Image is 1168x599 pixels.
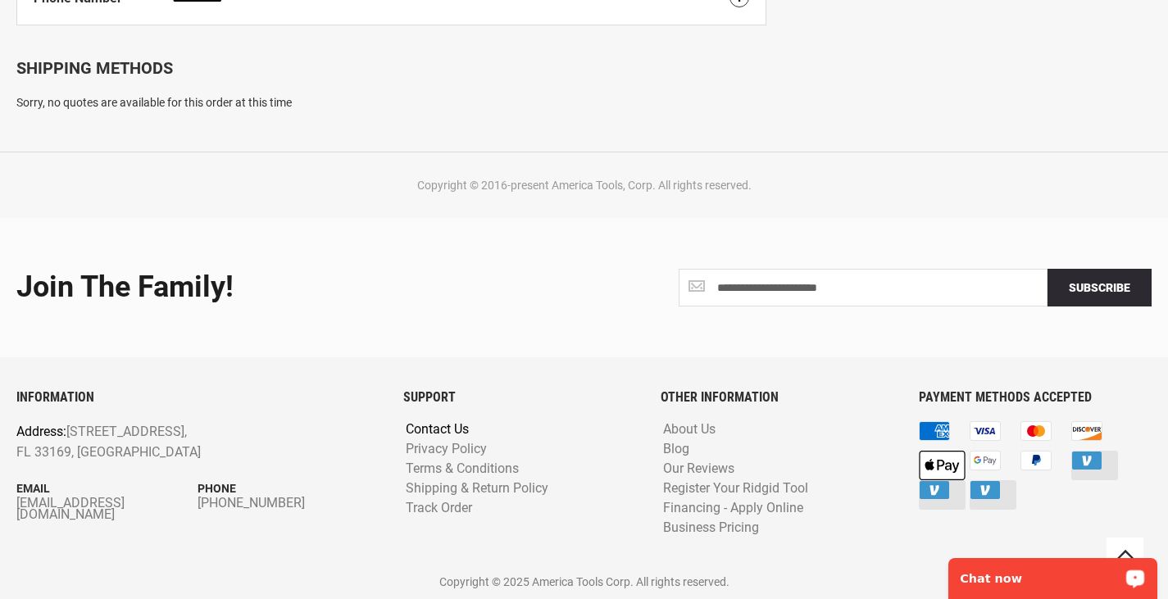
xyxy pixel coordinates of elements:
[919,390,1152,405] h6: PAYMENT METHODS ACCEPTED
[661,390,893,405] h6: OTHER INFORMATION
[198,479,379,497] p: Phone
[659,501,807,516] a: Financing - Apply Online
[16,497,198,520] a: [EMAIL_ADDRESS][DOMAIN_NAME]
[659,520,763,536] a: Business Pricing
[16,479,198,497] p: Email
[37,177,1131,193] div: Copyright © 2016-present America Tools, Corp. All rights reserved.
[16,58,766,78] div: Shipping Methods
[403,390,636,405] h6: SUPPORT
[16,390,379,405] h6: INFORMATION
[659,442,693,457] a: Blog
[1069,281,1130,294] span: Subscribe
[402,422,473,438] a: Contact Us
[16,573,1152,591] p: Copyright © 2025 America Tools Corp. All rights reserved.
[659,481,812,497] a: Register Your Ridgid Tool
[402,501,476,516] a: Track Order
[659,422,720,438] a: About Us
[402,442,491,457] a: Privacy Policy
[402,461,523,477] a: Terms & Conditions
[1048,269,1152,306] button: Subscribe
[16,271,572,304] div: Join the Family!
[198,497,379,509] a: [PHONE_NUMBER]
[659,461,739,477] a: Our Reviews
[16,421,306,463] p: [STREET_ADDRESS], FL 33169, [GEOGRAPHIC_DATA]
[16,94,766,111] div: Sorry, no quotes are available for this order at this time
[16,424,66,439] span: Address:
[402,481,552,497] a: Shipping & Return Policy
[938,547,1168,599] iframe: LiveChat chat widget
